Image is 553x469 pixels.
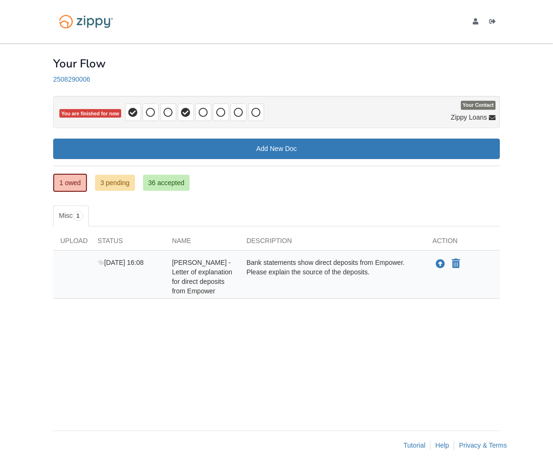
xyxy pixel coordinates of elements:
[435,258,446,270] button: Upload Jody Shockley - Letter of explanation for direct deposits from Empower
[239,258,426,296] div: Bank statements show direct deposits from Empower. Please explain the source of the deposits.
[459,441,507,449] a: Privacy & Terms
[53,174,87,192] a: 1 owed
[95,175,135,191] a: 3 pending
[53,206,89,226] a: Misc
[425,236,500,250] div: Action
[461,101,496,110] span: Your Contact
[59,109,121,118] span: You are finished for now
[489,18,500,28] a: Log out
[97,259,143,266] span: [DATE] 16:08
[143,175,190,191] a: 36 accepted
[403,441,425,449] a: Tutorial
[451,113,487,122] span: Zippy Loans
[53,236,90,250] div: Upload
[172,259,232,295] span: [PERSON_NAME] - Letter of explanation for direct deposits from Empower
[451,258,461,270] button: Declare Jody Shockley - Letter of explanation for direct deposits from Empower not applicable
[165,236,239,250] div: Name
[53,10,119,33] img: Logo
[90,236,165,250] div: Status
[473,18,482,28] a: edit profile
[53,139,500,159] a: Add New Doc
[53,57,105,70] h1: Your Flow
[239,236,426,250] div: Description
[73,211,84,221] span: 1
[53,75,90,83] a: 2508290006
[435,441,449,449] a: Help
